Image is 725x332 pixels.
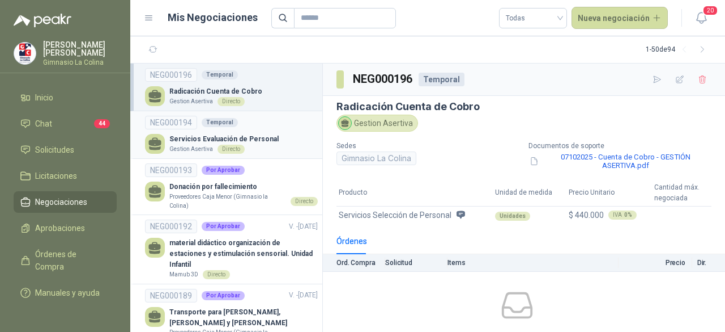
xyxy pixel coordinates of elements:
[35,248,106,273] span: Órdenes de Compra
[145,163,197,177] div: NEG000193
[14,139,117,161] a: Solicitudes
[493,180,566,206] th: Unidad de medida
[145,116,318,154] a: NEG000194TemporalServicios Evaluación de PersonalGestion AsertivaDirecto
[339,209,451,221] span: Servicios Selección de Personal
[145,163,318,210] a: NEG000193Por AprobarDonación por fallecimientoProveedores Caja Menor (Gimnasio la Colina)Directo
[624,212,632,218] b: 0 %
[169,238,318,270] p: material didáctico organización de estaciones y estimulación sensorial. Unidad Infantil
[169,97,213,106] p: Gestion Asertiva
[169,307,318,329] p: Transporte para [PERSON_NAME], [PERSON_NAME] y [PERSON_NAME]
[145,220,318,279] a: NEG000192Por AprobarV. -[DATE] material didáctico organización de estaciones y estimulación senso...
[385,254,447,272] th: Solicitud
[217,97,245,106] div: Directo
[203,270,230,279] div: Directo
[35,144,74,156] span: Solicitudes
[169,145,213,154] p: Gestion Asertiva
[506,10,560,27] span: Todas
[336,141,519,152] p: Sedes
[35,222,85,234] span: Aprobaciones
[566,180,652,206] th: Precio Unitario
[619,254,692,272] th: Precio
[14,14,71,27] img: Logo peakr
[202,222,245,231] div: Por Aprobar
[646,41,711,59] div: 1 - 50 de 94
[145,68,318,106] a: NEG000196TemporalRadicación Cuenta de CobroGestion AsertivaDirecto
[291,197,318,206] div: Directo
[169,134,279,145] p: Servicios Evaluación de Personal
[14,282,117,304] a: Manuales y ayuda
[528,141,711,152] p: Documentos de soporte
[94,119,110,128] span: 44
[692,254,725,272] th: Dir.
[14,43,36,64] img: Company Logo
[702,5,718,16] span: 20
[289,222,318,230] span: V. - [DATE]
[569,211,604,220] span: $ 440.000
[145,289,197,302] div: NEG000189
[202,291,245,300] div: Por Aprobar
[35,196,87,208] span: Negociaciones
[145,68,197,82] div: NEG000196
[168,10,258,26] h1: Mis Negociaciones
[353,70,414,88] h3: NEG000196
[202,70,238,79] div: Temporal
[336,115,418,132] div: Gestion Asertiva
[336,235,367,247] div: Órdenes
[419,73,464,86] div: Temporal
[169,270,198,279] p: Mamub 3D
[145,220,197,233] div: NEG000192
[14,165,117,187] a: Licitaciones
[289,291,318,299] span: V. - [DATE]
[528,152,711,171] button: 07102025 - Cuenta de Cobro - GESTIÓN ASERTIVA.pdf
[14,113,117,135] a: Chat44
[14,217,117,239] a: Aprobaciones
[35,170,77,182] span: Licitaciones
[169,86,262,97] p: Radicación Cuenta de Cobro
[35,117,52,130] span: Chat
[202,118,238,127] div: Temporal
[35,287,100,299] span: Manuales y ayuda
[447,254,619,272] th: Items
[169,182,318,192] p: Donación por fallecimiento
[14,243,117,278] a: Órdenes de Compra
[336,100,711,112] h3: Radicación Cuenta de Cobro
[43,59,117,66] p: Gimnasio La Colina
[572,7,668,30] button: Nueva negociación
[145,116,197,129] div: NEG000194
[43,41,117,57] p: [PERSON_NAME] [PERSON_NAME]
[336,152,416,165] div: Gimnasio La Colina
[691,8,711,28] button: 20
[495,212,530,221] div: Unidades
[14,87,117,108] a: Inicio
[323,254,385,272] th: Ord. Compra
[169,192,286,210] p: Proveedores Caja Menor (Gimnasio la Colina)
[202,166,245,175] div: Por Aprobar
[652,180,711,206] th: Cantidad máx. negociada
[608,211,637,220] div: IVA
[14,191,117,213] a: Negociaciones
[217,145,245,154] div: Directo
[35,91,53,104] span: Inicio
[336,180,493,206] th: Producto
